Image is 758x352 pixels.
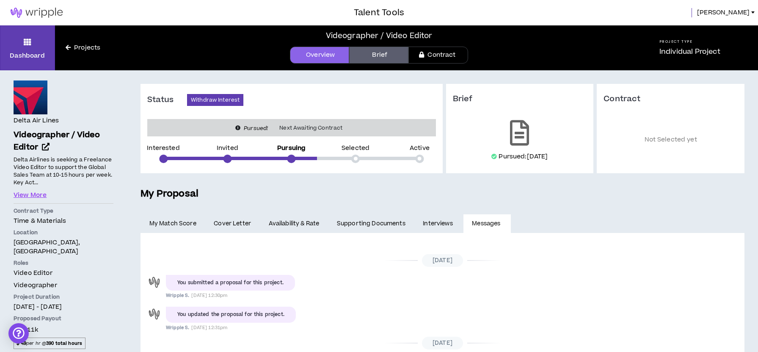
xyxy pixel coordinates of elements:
span: Cover Letter [214,219,251,228]
p: Invited [217,145,238,151]
button: View More [14,191,47,200]
h5: Project Type [659,39,720,44]
span: per hr @ [14,338,85,349]
p: Project Duration [14,293,113,301]
p: Selected [342,145,369,151]
a: Brief [349,47,408,64]
p: Proposed Payout [14,315,113,322]
button: Withdraw Interest [187,94,243,106]
a: Overview [290,47,349,64]
span: Next Awaiting Contract [274,124,347,132]
div: Videographer / Video Editor [326,30,433,42]
span: Videographer / Video Editor [14,129,100,153]
h5: My Proposal [141,187,744,201]
h3: Brief [453,94,587,104]
p: Not Selected yet [604,117,738,163]
p: Dashboard [10,51,45,60]
p: [GEOGRAPHIC_DATA], [GEOGRAPHIC_DATA] [14,238,113,256]
a: Videographer / Video Editor [14,129,113,154]
p: Time & Materials [14,216,113,225]
a: Contract [408,47,468,64]
p: Contract Type [14,207,113,215]
h3: Contract [604,94,738,104]
div: Wripple S. [147,275,162,290]
span: [DATE] [422,254,463,267]
span: Wripple S. [166,324,189,331]
span: [DATE] 12:31pm [191,324,227,331]
span: Wripple S. [166,292,189,299]
a: Interviews [414,214,463,233]
p: Roles [14,259,113,267]
strong: $ 49 [17,340,26,346]
span: $19.11k [14,324,38,335]
a: Availability & Rate [260,214,328,233]
div: Wripple S. [147,307,162,322]
span: [DATE] [422,337,463,349]
span: [PERSON_NAME] [697,8,750,17]
div: You submitted a proposal for this project. [177,279,284,287]
p: Pursued: [DATE] [499,152,548,161]
p: Pursuing [277,145,306,151]
h3: Talent Tools [354,6,404,19]
p: [DATE] - [DATE] [14,302,113,311]
h4: Delta Air Lines [14,116,59,125]
p: Location [14,229,113,236]
div: You updated the proposal for this project. [177,311,284,319]
p: Delta Airlines is seeking a Freelance Video Editor to support the Global Sales Team at 10-15 hour... [14,155,113,187]
a: Messages [463,214,511,233]
div: Open Intercom Messenger [8,323,29,344]
p: Interested [147,145,179,151]
p: Active [410,145,430,151]
span: Videographer [14,281,57,290]
a: Projects [55,43,111,53]
h3: Status [147,95,187,105]
span: [DATE] 12:30pm [191,292,227,299]
p: Individual Project [659,47,720,57]
a: My Match Score [141,214,205,233]
strong: 390 total hours [46,340,82,346]
a: Supporting Documents [328,214,414,233]
i: Pursued! [244,125,268,132]
span: Video Editor [14,269,52,277]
